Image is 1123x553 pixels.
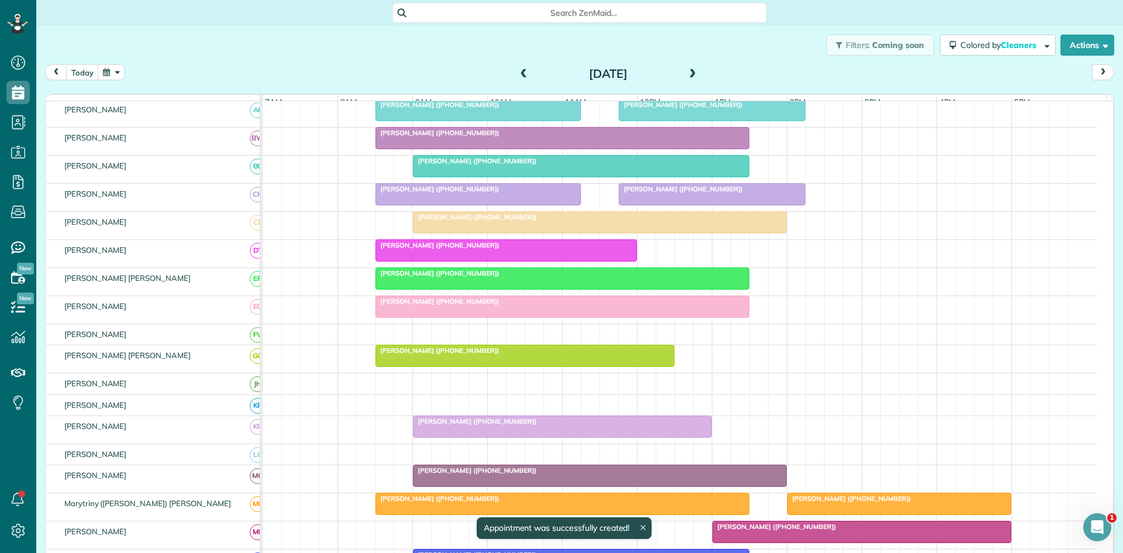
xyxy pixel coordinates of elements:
[45,64,67,80] button: prev
[62,527,129,536] span: [PERSON_NAME]
[250,419,266,435] span: KR
[62,301,129,311] span: [PERSON_NAME]
[17,293,34,304] span: New
[375,494,500,503] span: [PERSON_NAME] ([PHONE_NUMBER])
[412,213,538,221] span: [PERSON_NAME] ([PHONE_NUMBER])
[937,97,957,107] span: 4pm
[250,376,266,392] span: JH
[1001,40,1038,50] span: Cleaners
[412,157,538,165] span: [PERSON_NAME] ([PHONE_NUMBER])
[940,35,1056,56] button: Colored byCleaners
[66,64,99,80] button: today
[618,101,743,109] span: [PERSON_NAME] ([PHONE_NUMBER])
[712,523,837,531] span: [PERSON_NAME] ([PHONE_NUMBER])
[62,351,193,360] span: [PERSON_NAME] [PERSON_NAME]
[375,297,500,305] span: [PERSON_NAME] ([PHONE_NUMBER])
[62,161,129,170] span: [PERSON_NAME]
[250,348,266,364] span: GG
[872,40,925,50] span: Coming soon
[375,269,500,277] span: [PERSON_NAME] ([PHONE_NUMBER])
[1012,97,1032,107] span: 5pm
[263,97,284,107] span: 7am
[250,447,266,463] span: LC
[62,329,129,339] span: [PERSON_NAME]
[250,102,266,118] span: AF
[62,379,129,388] span: [PERSON_NAME]
[250,215,266,231] span: CL
[62,470,129,480] span: [PERSON_NAME]
[62,449,129,459] span: [PERSON_NAME]
[250,271,266,287] span: EP
[712,97,733,107] span: 1pm
[250,159,266,174] span: BC
[338,97,360,107] span: 8am
[638,97,663,107] span: 12pm
[250,468,266,484] span: MG
[62,421,129,431] span: [PERSON_NAME]
[250,130,266,146] span: BW
[618,185,743,193] span: [PERSON_NAME] ([PHONE_NUMBER])
[62,217,129,226] span: [PERSON_NAME]
[477,517,652,539] div: Appointment was successfully created!
[862,97,883,107] span: 3pm
[412,466,538,475] span: [PERSON_NAME] ([PHONE_NUMBER])
[62,400,129,410] span: [PERSON_NAME]
[787,494,912,503] span: [PERSON_NAME] ([PHONE_NUMBER])
[1060,35,1114,56] button: Actions
[62,133,129,142] span: [PERSON_NAME]
[62,189,129,198] span: [PERSON_NAME]
[62,273,193,283] span: [PERSON_NAME] [PERSON_NAME]
[787,97,808,107] span: 2pm
[1092,64,1114,80] button: next
[413,97,435,107] span: 9am
[488,97,514,107] span: 10am
[17,263,34,274] span: New
[375,185,500,193] span: [PERSON_NAME] ([PHONE_NUMBER])
[62,499,233,508] span: Marytriny ([PERSON_NAME]) [PERSON_NAME]
[846,40,870,50] span: Filters:
[250,398,266,414] span: KR
[250,243,266,259] span: DT
[1083,513,1111,541] iframe: Intercom live chat
[250,496,266,512] span: ME
[375,346,500,355] span: [PERSON_NAME] ([PHONE_NUMBER])
[375,241,500,249] span: [PERSON_NAME] ([PHONE_NUMBER])
[250,524,266,540] span: ML
[250,327,266,343] span: FV
[960,40,1041,50] span: Colored by
[375,129,500,137] span: [PERSON_NAME] ([PHONE_NUMBER])
[535,67,681,80] h2: [DATE]
[62,245,129,255] span: [PERSON_NAME]
[563,97,589,107] span: 11am
[1107,513,1117,523] span: 1
[375,101,500,109] span: [PERSON_NAME] ([PHONE_NUMBER])
[62,105,129,114] span: [PERSON_NAME]
[250,299,266,315] span: EG
[250,187,266,202] span: CH
[412,417,538,425] span: [PERSON_NAME] ([PHONE_NUMBER])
